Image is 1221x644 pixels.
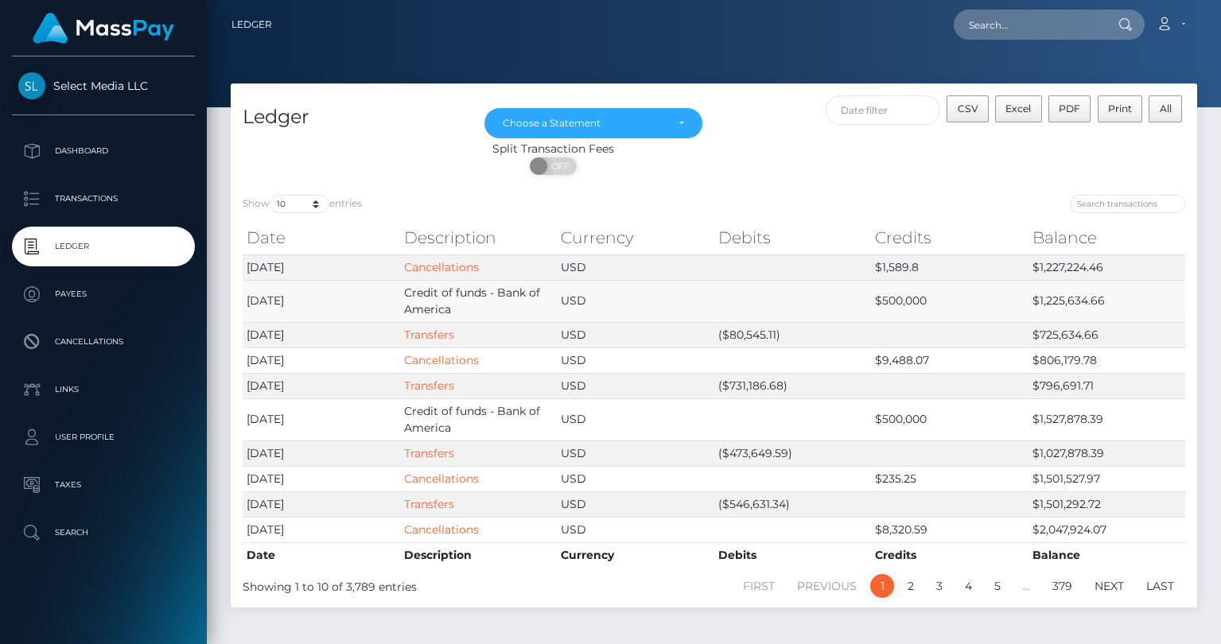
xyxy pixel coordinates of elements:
td: USD [557,466,714,491]
a: Search [12,513,195,553]
a: Transactions [12,179,195,219]
h4: Ledger [243,103,461,131]
td: $2,047,924.07 [1029,517,1186,542]
a: Links [12,370,195,409]
a: 379 [1044,574,1081,598]
p: Transactions [18,187,189,211]
th: Balance [1029,222,1186,254]
span: Print [1108,103,1132,114]
p: Dashboard [18,139,189,163]
td: USD [557,517,714,542]
div: Split Transaction Fees [231,141,875,157]
td: ($80,545.11) [714,322,872,347]
th: Date [243,222,400,254]
th: Credits [871,542,1029,568]
a: 4 [956,574,981,598]
p: Payees [18,282,189,306]
a: 1 [870,574,894,598]
button: Choose a Statement [484,108,702,138]
button: CSV [947,95,989,122]
th: Balance [1029,542,1186,568]
td: [DATE] [243,254,400,280]
td: [DATE] [243,398,400,440]
button: PDF [1048,95,1091,122]
td: ($473,649.59) [714,440,872,466]
a: Last [1137,574,1183,598]
label: Show entries [243,195,362,213]
td: $9,488.07 [871,347,1029,373]
p: Search [18,521,189,545]
a: Taxes [12,465,195,505]
input: Date filter [826,95,940,125]
p: User Profile [18,425,189,449]
a: Transfers [404,446,454,460]
a: 5 [986,574,1009,598]
td: Credit of funds - Bank of America [400,280,558,322]
a: 3 [927,574,951,598]
td: $1,027,878.39 [1029,440,1186,466]
td: [DATE] [243,347,400,373]
div: Showing 1 to 10 of 3,789 entries [243,572,621,596]
a: Transfers [404,378,454,393]
td: USD [557,440,714,466]
p: Ledger [18,235,189,258]
span: OFF [539,157,578,175]
td: $1,227,224.46 [1029,254,1186,280]
a: Cancellations [404,260,479,274]
span: Select Media LLC [12,79,195,93]
th: Description [400,542,558,568]
a: User Profile [12,417,195,457]
th: Currency [557,542,714,568]
span: PDF [1059,103,1080,114]
td: $1,527,878.39 [1029,398,1186,440]
td: $8,320.59 [871,517,1029,542]
input: Search transactions [1070,195,1185,213]
td: $1,225,634.66 [1029,280,1186,322]
button: All [1149,95,1182,122]
a: Dashboard [12,131,195,171]
td: [DATE] [243,466,400,491]
th: Description [400,222,558,254]
td: Credit of funds - Bank of America [400,398,558,440]
a: Next [1086,574,1133,598]
div: Choose a Statement [503,117,666,130]
td: [DATE] [243,373,400,398]
span: Excel [1005,103,1031,114]
td: USD [557,491,714,517]
a: Payees [12,274,195,314]
button: Print [1098,95,1143,122]
th: Debits [714,222,872,254]
td: USD [557,254,714,280]
td: $796,691.71 [1029,373,1186,398]
td: [DATE] [243,440,400,466]
a: Cancellations [404,522,479,537]
a: Cancellations [12,322,195,362]
p: Cancellations [18,330,189,354]
a: 2 [899,574,923,598]
select: Showentries [270,195,329,213]
img: Select Media LLC [18,72,45,99]
td: ($546,631.34) [714,491,872,517]
td: USD [557,373,714,398]
a: Cancellations [404,471,479,486]
td: $500,000 [871,280,1029,322]
td: USD [557,322,714,347]
span: CSV [958,103,978,114]
td: $1,501,292.72 [1029,491,1186,517]
a: Ledger [12,227,195,266]
td: $725,634.66 [1029,322,1186,347]
td: USD [557,347,714,373]
p: Links [18,378,189,402]
th: Date [243,542,400,568]
span: All [1160,103,1172,114]
td: $235.25 [871,466,1029,491]
td: $1,589.8 [871,254,1029,280]
a: Transfers [404,497,454,511]
td: $500,000 [871,398,1029,440]
a: Transfers [404,328,454,342]
th: Credits [871,222,1029,254]
button: Excel [995,95,1042,122]
td: $1,501,527.97 [1029,466,1186,491]
td: USD [557,398,714,440]
th: Currency [557,222,714,254]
